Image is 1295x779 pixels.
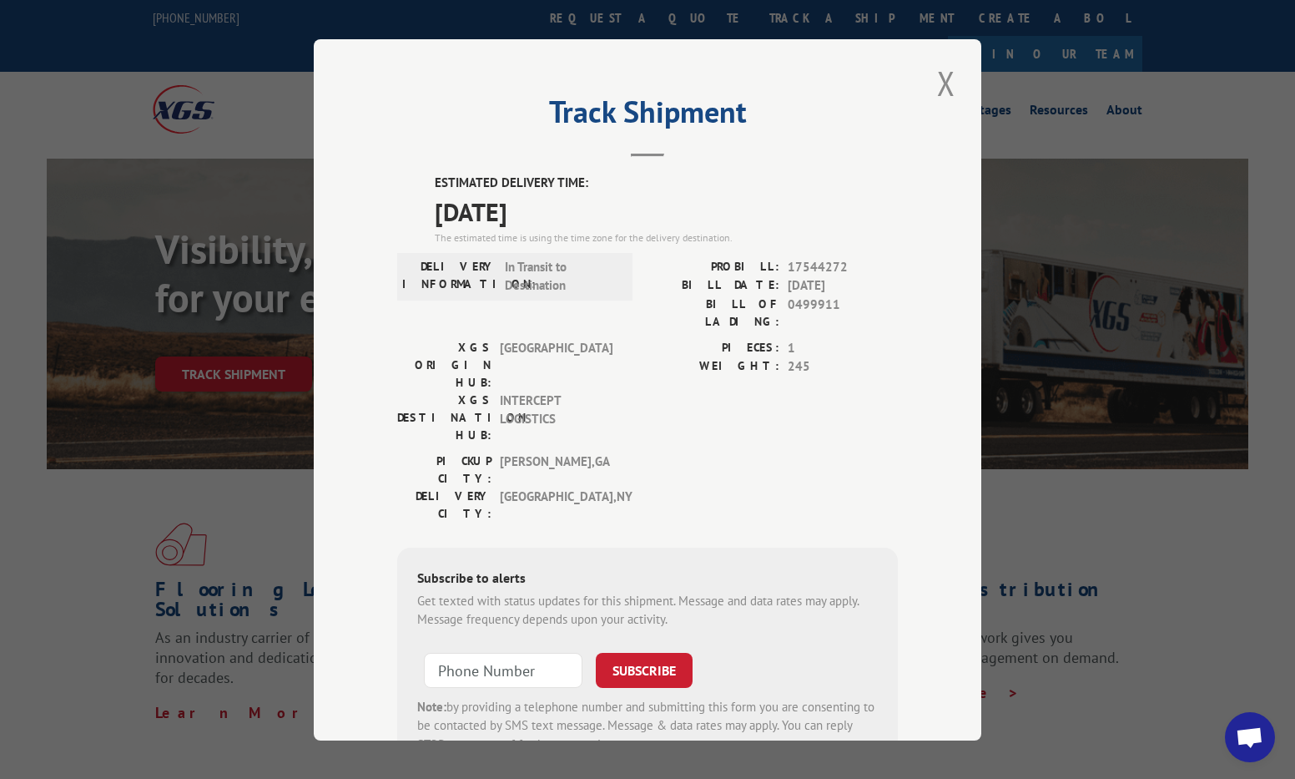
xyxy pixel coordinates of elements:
h2: Track Shipment [397,100,898,132]
label: BILL OF LADING: [647,295,779,330]
strong: Note: [417,698,446,714]
button: Close modal [932,60,960,106]
label: PIECES: [647,338,779,357]
label: BILL DATE: [647,276,779,296]
div: Subscribe to alerts [417,567,878,591]
label: ESTIMATED DELIVERY TIME: [435,174,898,193]
label: XGS ORIGIN HUB: [397,338,491,391]
span: 0499911 [788,295,898,330]
label: PICKUP CITY: [397,452,491,487]
span: INTERCEPT LOGISTICS [500,391,612,443]
a: Open chat [1225,712,1275,762]
input: Phone Number [424,652,582,687]
span: [DATE] [788,276,898,296]
span: In Transit to Destination [505,257,617,295]
label: PROBILL: [647,257,779,276]
span: 17544272 [788,257,898,276]
div: Get texted with status updates for this shipment. Message and data rates may apply. Message frequ... [417,591,878,629]
span: [PERSON_NAME] , GA [500,452,612,487]
span: [DATE] [435,192,898,230]
div: by providing a telephone number and submitting this form you are consenting to be contacted by SM... [417,697,878,754]
label: DELIVERY CITY: [397,487,491,522]
span: [GEOGRAPHIC_DATA] [500,338,612,391]
label: WEIGHT: [647,357,779,377]
label: DELIVERY INFORMATION: [402,257,496,295]
div: The estimated time is using the time zone for the delivery destination. [435,230,898,245]
label: XGS DESTINATION HUB: [397,391,491,443]
span: 245 [788,357,898,377]
button: SUBSCRIBE [596,652,693,687]
span: 1 [788,338,898,357]
span: [GEOGRAPHIC_DATA] , NY [500,487,612,522]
